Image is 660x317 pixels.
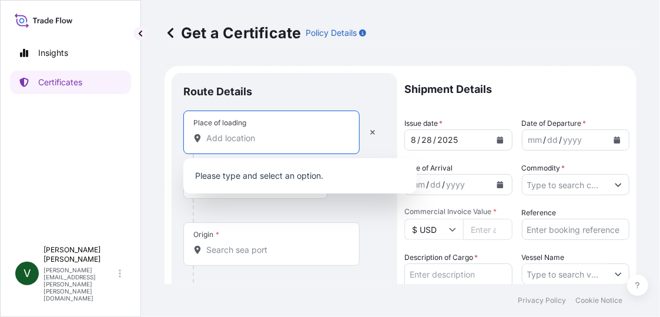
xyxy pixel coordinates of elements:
div: Show suggestions [183,158,417,193]
p: Please type and select an option. [188,163,412,189]
div: / [544,133,547,147]
p: Shipment Details [404,73,629,106]
div: month, [410,133,417,147]
div: month, [527,133,544,147]
div: / [417,133,420,147]
p: [PERSON_NAME] [PERSON_NAME] [43,245,116,264]
div: / [560,133,562,147]
label: Description of Cargo [404,252,478,263]
p: Privacy Policy [518,296,566,305]
p: Get a Certificate [165,24,301,42]
span: Date of Departure [522,118,587,129]
button: Calendar [491,175,510,194]
p: Policy Details [306,27,357,39]
p: Insights [38,47,68,59]
input: Enter booking reference [522,219,630,240]
span: Commercial Invoice Value [404,207,512,216]
div: year, [436,133,459,147]
button: Calendar [491,131,510,149]
input: Place of loading [206,132,345,144]
span: Date of Arrival [404,162,453,174]
input: Enter amount [463,219,512,240]
button: Show suggestions [608,174,629,195]
div: day, [429,178,442,192]
input: Type to search commodity [522,174,608,195]
div: Place of loading [193,118,246,128]
label: Reference [522,207,557,219]
div: year, [445,178,466,192]
div: Origin [193,230,219,239]
div: day, [420,133,433,147]
button: Show suggestions [608,263,629,285]
p: [PERSON_NAME][EMAIL_ADDRESS][PERSON_NAME][PERSON_NAME][DOMAIN_NAME] [43,266,116,302]
div: year, [562,133,584,147]
button: Calendar [608,131,627,149]
label: Vessel Name [522,252,565,263]
input: Origin [206,244,345,256]
p: Route Details [183,85,252,99]
p: Certificates [38,76,82,88]
div: day, [547,133,560,147]
label: Commodity [522,162,565,174]
div: / [442,178,445,192]
input: Type to search vessel name or IMO [522,263,608,285]
div: / [426,178,429,192]
p: Cookie Notice [575,296,622,305]
span: V [24,268,31,279]
div: / [433,133,436,147]
div: month, [410,178,426,192]
span: Issue date [404,118,443,129]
